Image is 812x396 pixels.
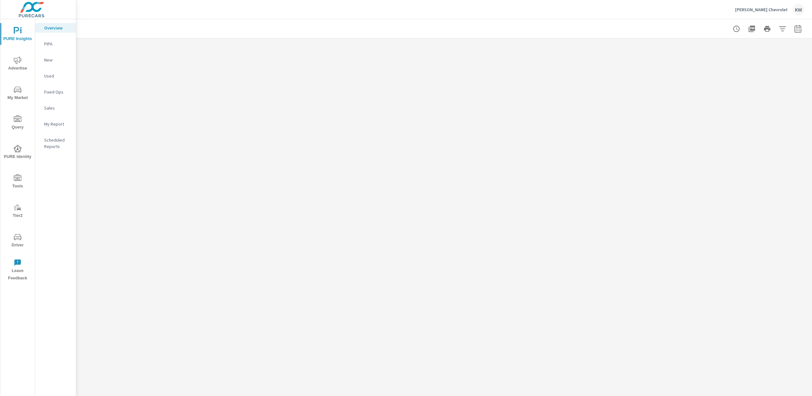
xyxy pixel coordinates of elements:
[44,57,71,63] p: New
[2,56,33,72] span: Advertise
[793,4,804,15] div: KW
[35,55,76,65] div: New
[0,19,35,285] div: nav menu
[2,86,33,102] span: My Market
[44,121,71,127] p: My Report
[2,233,33,249] span: Driver
[176,127,222,143] button: Learn More
[44,89,71,95] p: Fixed Ops
[776,22,789,35] button: Apply Filters
[44,41,71,47] p: PIPA
[2,204,33,219] span: Tier2
[35,71,76,81] div: Used
[35,135,76,151] div: Scheduled Reports
[44,25,71,31] p: Overview
[44,137,71,150] p: Scheduled Reports
[44,105,71,111] p: Sales
[35,103,76,113] div: Sales
[745,22,758,35] button: "Export Report to PDF"
[792,22,804,35] button: Select Date Range
[35,119,76,129] div: My Report
[735,7,788,12] p: [PERSON_NAME] Chevrolet
[2,115,33,131] span: Query
[2,145,33,161] span: PURE Identity
[35,23,76,33] div: Overview
[2,259,33,282] span: Leave Feedback
[35,87,76,97] div: Fixed Ops
[35,39,76,49] div: PIPA
[761,22,774,35] button: Print Report
[2,27,33,43] span: PURE Insights
[44,73,71,79] p: Used
[2,174,33,190] span: Tools
[183,132,215,137] span: Learn More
